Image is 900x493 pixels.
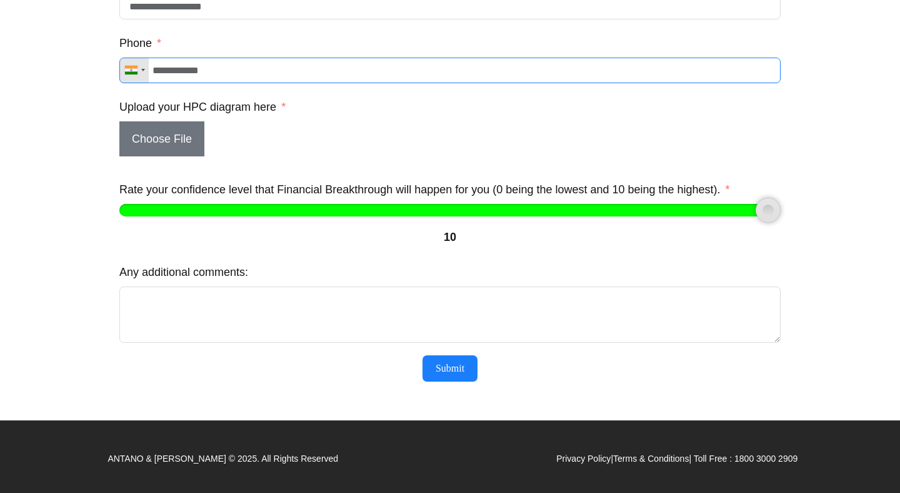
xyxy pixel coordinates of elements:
[119,121,204,156] span: Choose File
[119,96,286,118] label: Upload your HPC diagram here
[556,450,797,467] p: | | Toll Free : 1800 3000 2909
[556,454,611,464] a: Privacy Policy
[120,58,149,83] div: Telephone country code
[119,58,781,83] input: Phone
[613,454,689,464] a: Terms & Conditions
[119,178,730,201] label: Rate your confidence level that Financial Breakthrough will happen for you (0 being the lowest an...
[119,287,781,343] textarea: Any additional comments:
[119,226,781,248] div: 10
[422,355,477,382] button: Submit
[119,32,161,54] label: Phone
[119,261,248,283] label: Any additional comments:
[107,450,338,467] p: ANTANO & [PERSON_NAME] © 2025. All Rights Reserved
